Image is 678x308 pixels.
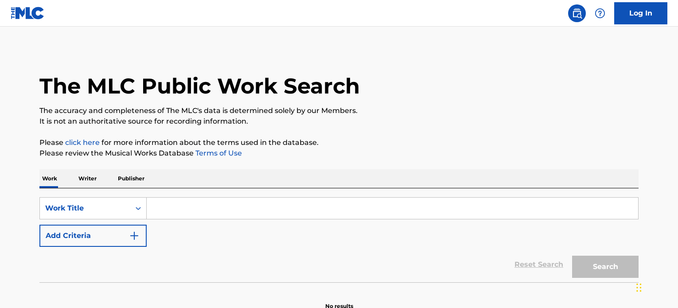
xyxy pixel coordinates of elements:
[634,265,678,308] iframe: Chat Widget
[39,169,60,188] p: Work
[572,8,582,19] img: search
[595,8,605,19] img: help
[39,105,639,116] p: The accuracy and completeness of The MLC's data is determined solely by our Members.
[65,138,100,147] a: click here
[39,137,639,148] p: Please for more information about the terms used in the database.
[11,7,45,19] img: MLC Logo
[39,73,360,99] h1: The MLC Public Work Search
[45,203,125,214] div: Work Title
[636,274,642,301] div: Drag
[568,4,586,22] a: Public Search
[614,2,667,24] a: Log In
[39,225,147,247] button: Add Criteria
[39,148,639,159] p: Please review the Musical Works Database
[76,169,99,188] p: Writer
[39,116,639,127] p: It is not an authoritative source for recording information.
[129,230,140,241] img: 9d2ae6d4665cec9f34b9.svg
[194,149,242,157] a: Terms of Use
[115,169,147,188] p: Publisher
[39,197,639,282] form: Search Form
[591,4,609,22] div: Help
